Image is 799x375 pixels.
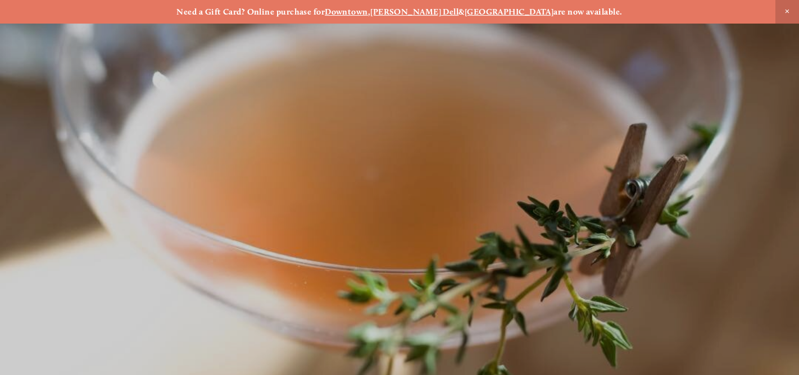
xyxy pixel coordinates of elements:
[553,7,622,17] strong: are now available.
[325,7,368,17] a: Downtown
[368,7,370,17] strong: ,
[176,7,325,17] strong: Need a Gift Card? Online purchase for
[370,7,458,17] a: [PERSON_NAME] Dell
[465,7,554,17] a: [GEOGRAPHIC_DATA]
[458,7,464,17] strong: &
